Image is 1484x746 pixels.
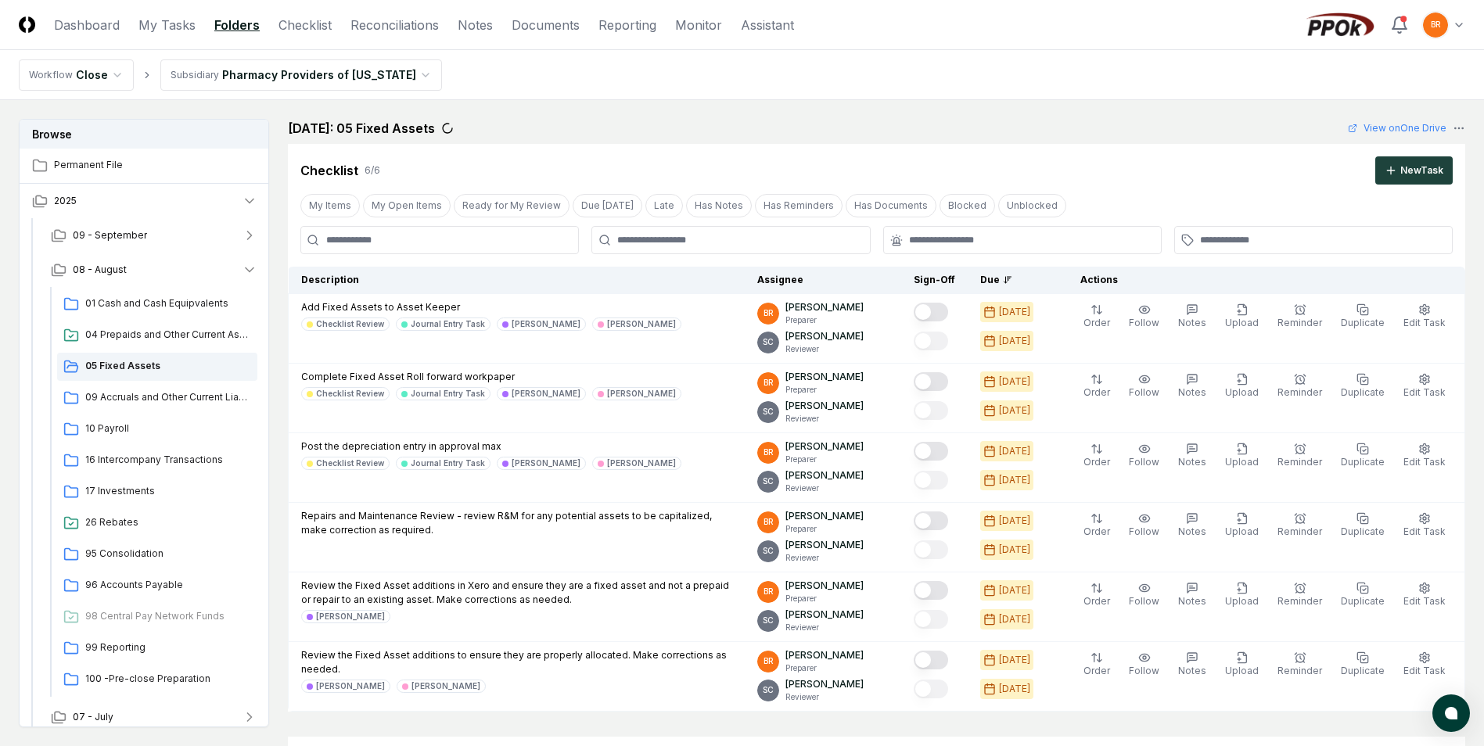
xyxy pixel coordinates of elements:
[1126,439,1162,472] button: Follow
[1083,456,1110,468] span: Order
[1403,525,1446,537] span: Edit Task
[316,388,384,400] div: Checklist Review
[57,634,257,662] a: 99 Reporting
[1274,579,1325,612] button: Reminder
[1341,525,1385,537] span: Duplicate
[785,677,864,691] p: [PERSON_NAME]
[57,415,257,443] a: 10 Payroll
[785,343,864,355] p: Reviewer
[785,691,864,703] p: Reviewer
[411,680,480,692] div: [PERSON_NAME]
[288,119,435,138] h2: [DATE]: 05 Fixed Assets
[411,318,485,330] div: Journal Entry Task
[57,447,257,475] a: 16 Intercompany Transactions
[686,194,752,217] button: Has Notes
[1083,525,1110,537] span: Order
[38,700,270,734] button: 07 - July
[763,545,774,557] span: SC
[999,543,1030,557] div: [DATE]
[85,296,251,310] span: 01 Cash and Cash Equipvalents
[57,665,257,694] a: 100 -Pre-close Preparation
[1274,439,1325,472] button: Reminder
[1277,456,1322,468] span: Reminder
[1222,509,1262,542] button: Upload
[785,523,864,535] p: Preparer
[1083,386,1110,398] span: Order
[573,194,642,217] button: Due Today
[85,515,251,529] span: 26 Rebates
[675,16,722,34] a: Monitor
[57,290,257,318] a: 01 Cash and Cash Equipvalents
[1338,370,1388,403] button: Duplicate
[764,655,774,667] span: BR
[301,509,732,537] p: Repairs and Maintenance Review - review R&M for any potential assets to be capitalized, make corr...
[1277,386,1322,398] span: Reminder
[1274,300,1325,333] button: Reminder
[1068,273,1453,287] div: Actions
[764,586,774,597] span: BR
[1083,665,1110,676] span: Order
[171,68,219,82] div: Subsidiary
[785,648,864,662] p: [PERSON_NAME]
[85,547,251,561] span: 95 Consolidation
[1080,579,1113,612] button: Order
[1080,370,1113,403] button: Order
[1175,648,1209,681] button: Notes
[1126,509,1162,542] button: Follow
[57,353,257,381] a: 05 Fixed Assets
[1178,525,1206,537] span: Notes
[999,375,1030,389] div: [DATE]
[1375,156,1453,185] button: NewTask
[214,16,260,34] a: Folders
[1222,370,1262,403] button: Upload
[316,457,384,469] div: Checklist Review
[607,457,676,469] div: [PERSON_NAME]
[846,194,936,217] button: Has Documents
[57,321,257,350] a: 04 Prepaids and Other Current Assets
[785,370,864,384] p: [PERSON_NAME]
[512,16,580,34] a: Documents
[914,540,948,559] button: Mark complete
[999,305,1030,319] div: [DATE]
[785,314,864,326] p: Preparer
[1400,439,1449,472] button: Edit Task
[138,16,196,34] a: My Tasks
[316,680,385,692] div: [PERSON_NAME]
[38,218,270,253] button: 09 - September
[785,579,864,593] p: [PERSON_NAME]
[1126,579,1162,612] button: Follow
[999,583,1030,597] div: [DATE]
[1432,694,1470,732] button: atlas-launcher
[1403,665,1446,676] span: Edit Task
[741,16,794,34] a: Assistant
[1277,665,1322,676] span: Reminder
[980,273,1043,287] div: Due
[316,318,384,330] div: Checklist Review
[85,672,251,686] span: 100 -Pre-close Preparation
[1225,525,1259,537] span: Upload
[38,253,270,287] button: 08 - August
[1080,300,1113,333] button: Order
[365,163,380,178] div: 6 / 6
[999,682,1030,696] div: [DATE]
[1129,386,1159,398] span: Follow
[940,194,995,217] button: Blocked
[289,267,746,294] th: Description
[607,318,676,330] div: [PERSON_NAME]
[1274,509,1325,542] button: Reminder
[1175,439,1209,472] button: Notes
[54,194,77,208] span: 2025
[1080,439,1113,472] button: Order
[54,16,120,34] a: Dashboard
[1274,648,1325,681] button: Reminder
[914,581,948,600] button: Mark complete
[29,68,73,82] div: Workflow
[785,454,864,465] p: Preparer
[1178,595,1206,607] span: Notes
[785,439,864,454] p: [PERSON_NAME]
[999,653,1030,667] div: [DATE]
[1338,648,1388,681] button: Duplicate
[763,406,774,418] span: SC
[1126,300,1162,333] button: Follow
[1403,595,1446,607] span: Edit Task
